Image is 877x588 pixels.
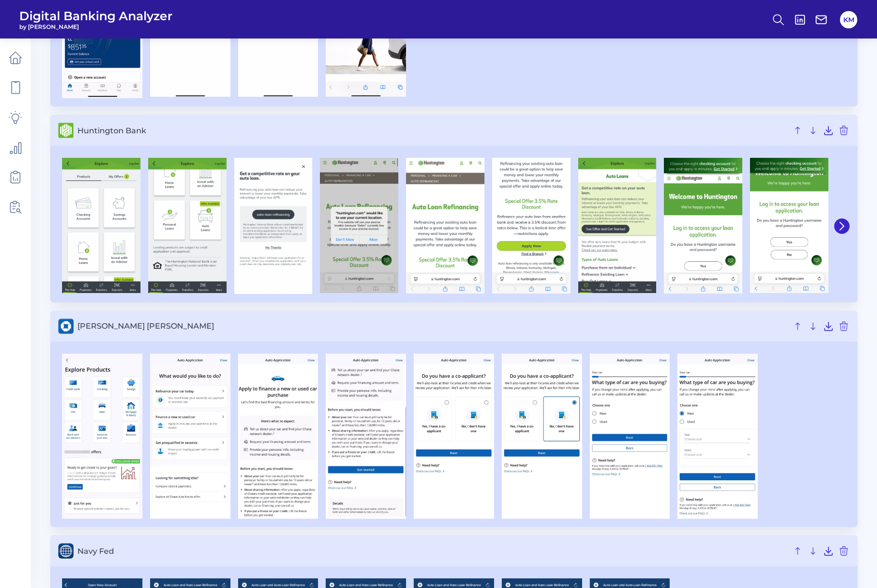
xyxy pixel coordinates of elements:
[664,158,742,293] img: Huntington Bank
[77,126,788,135] span: Huntington Bank
[406,158,484,294] img: Huntington Bank
[502,354,582,519] img: JP Morgan Chase
[77,547,788,556] span: Navy Fed
[77,321,788,331] span: [PERSON_NAME] [PERSON_NAME]
[750,158,828,293] img: Huntington Bank
[326,354,406,519] img: JP Morgan Chase
[148,158,227,293] img: Huntington Bank
[234,158,313,294] img: Huntington Bank
[578,158,657,293] img: Huntington Bank
[414,354,494,519] img: JP Morgan Chase
[840,11,857,28] button: KM
[19,9,173,23] span: Digital Banking Analyzer
[492,158,571,293] img: Huntington Bank
[677,354,758,519] img: JP Morgan Chase
[150,354,230,519] img: JP Morgan Chase
[320,158,398,293] img: Huntington Bank
[19,23,173,30] span: by [PERSON_NAME]
[590,354,670,519] img: JP Morgan Chase
[62,158,140,293] img: Huntington Bank
[62,354,142,519] img: JP Morgan Chase
[238,354,318,519] img: JP Morgan Chase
